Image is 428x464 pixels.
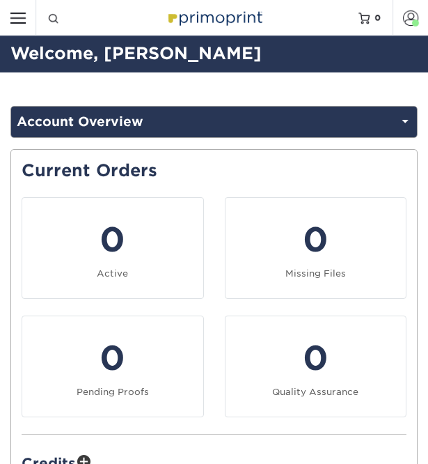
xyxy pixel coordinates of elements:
[77,387,149,397] small: Pending Proofs
[164,6,264,28] img: Primoprint
[97,268,128,279] small: Active
[22,197,204,299] a: 0 Active
[285,268,346,279] small: Missing Files
[375,13,381,22] span: 0
[11,107,417,137] a: Account Overview
[22,316,204,417] a: 0 Pending Proofs
[22,161,406,181] h2: Current Orders
[272,387,358,397] small: Quality Assurance
[31,333,195,383] div: 0
[234,333,398,383] div: 0
[234,215,398,265] div: 0
[31,215,195,265] div: 0
[225,197,407,299] a: 0 Missing Files
[225,316,407,417] a: 0 Quality Assurance
[17,114,143,129] span: Account Overview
